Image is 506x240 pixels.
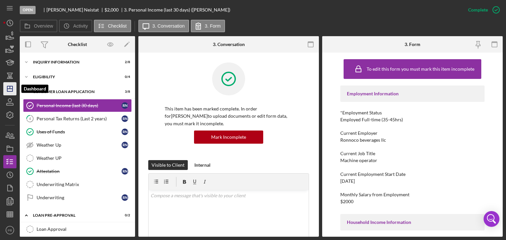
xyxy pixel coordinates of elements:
span: $2,000 [104,7,119,12]
label: 3. Conversation [153,23,185,29]
div: Inquiry Information [33,60,114,64]
div: [DATE] [340,179,355,184]
button: 3. Form [191,20,225,32]
a: Weather UpRN [23,138,132,152]
div: $2000 [340,199,353,204]
label: Activity [73,23,88,29]
div: Employment Information [347,91,478,96]
label: Overview [34,23,53,29]
div: Mark Incomplete [211,131,246,144]
div: Open Intercom Messenger [484,211,499,227]
a: Uses of FundsRN [23,125,132,138]
label: 3. Form [205,23,221,29]
div: Current Employment Start Date [340,172,485,177]
div: Personal Income (last 30 days) [37,103,122,108]
div: Household Income Information [347,220,478,225]
div: Visible to Client [152,160,184,170]
button: 3. Conversation [138,20,189,32]
div: R N [122,194,128,201]
div: Checklist [68,42,87,47]
button: Overview [20,20,57,32]
div: R N [122,168,128,175]
button: Complete [462,3,503,16]
div: Eligibility [33,75,114,79]
div: Internal [194,160,211,170]
a: AttestationRN [23,165,132,178]
div: Uses of Funds [37,129,122,134]
div: Monthly Salary from Employment [340,192,485,197]
button: Visible to Client [148,160,188,170]
div: 3. Personal Income (last 30 days) ([PERSON_NAME]) [124,7,230,12]
div: Employed Full-time (35-45hrs) [340,117,403,122]
button: PB [3,224,16,237]
div: To edit this form you must mark this item incomplete [367,66,474,72]
div: R N [122,129,128,135]
div: [PERSON_NAME] Neistat [46,7,104,12]
div: Loan Pre-Approval [33,213,114,217]
div: Underwriting [37,195,122,200]
a: UnderwritingRN [23,191,132,204]
div: Open [20,6,36,14]
div: 3. Conversation [213,42,245,47]
div: 3. Form [405,42,420,47]
a: Personal Income (last 30 days)RN [23,99,132,112]
div: 0 / 4 [118,75,130,79]
div: R N [122,142,128,148]
text: PB [8,228,12,232]
a: Loan Approval [23,223,132,236]
div: R N [122,115,128,122]
div: Consumer Loan Application [33,90,114,94]
div: 2 / 8 [118,60,130,64]
div: Personal Tax Returns (Last 2 years) [37,116,122,121]
a: Weather UP [23,152,132,165]
div: Loan Approval [37,227,131,232]
div: Current Job Title [340,151,485,156]
button: Checklist [94,20,131,32]
button: Activity [59,20,92,32]
a: Underwriting Matrix [23,178,132,191]
div: Weather Up [37,142,122,148]
div: Complete [468,3,488,16]
button: Mark Incomplete [194,131,263,144]
div: Underwriting Matrix [37,182,131,187]
div: R N [122,102,128,109]
div: 0 / 2 [118,213,130,217]
div: Attestation [37,169,122,174]
button: Internal [191,160,214,170]
a: 4Personal Tax Returns (Last 2 years)RN [23,112,132,125]
div: Weather UP [37,156,131,161]
div: Ronnoco beverages llc [340,137,386,143]
tspan: 4 [29,116,31,121]
p: This item has been marked complete. In order for [PERSON_NAME] to upload documents or edit form d... [165,105,293,127]
div: 3 / 8 [118,90,130,94]
label: Checklist [108,23,127,29]
div: Current Employer [340,131,485,136]
div: *Employment Status [340,110,485,115]
div: Machine operator [340,158,377,163]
